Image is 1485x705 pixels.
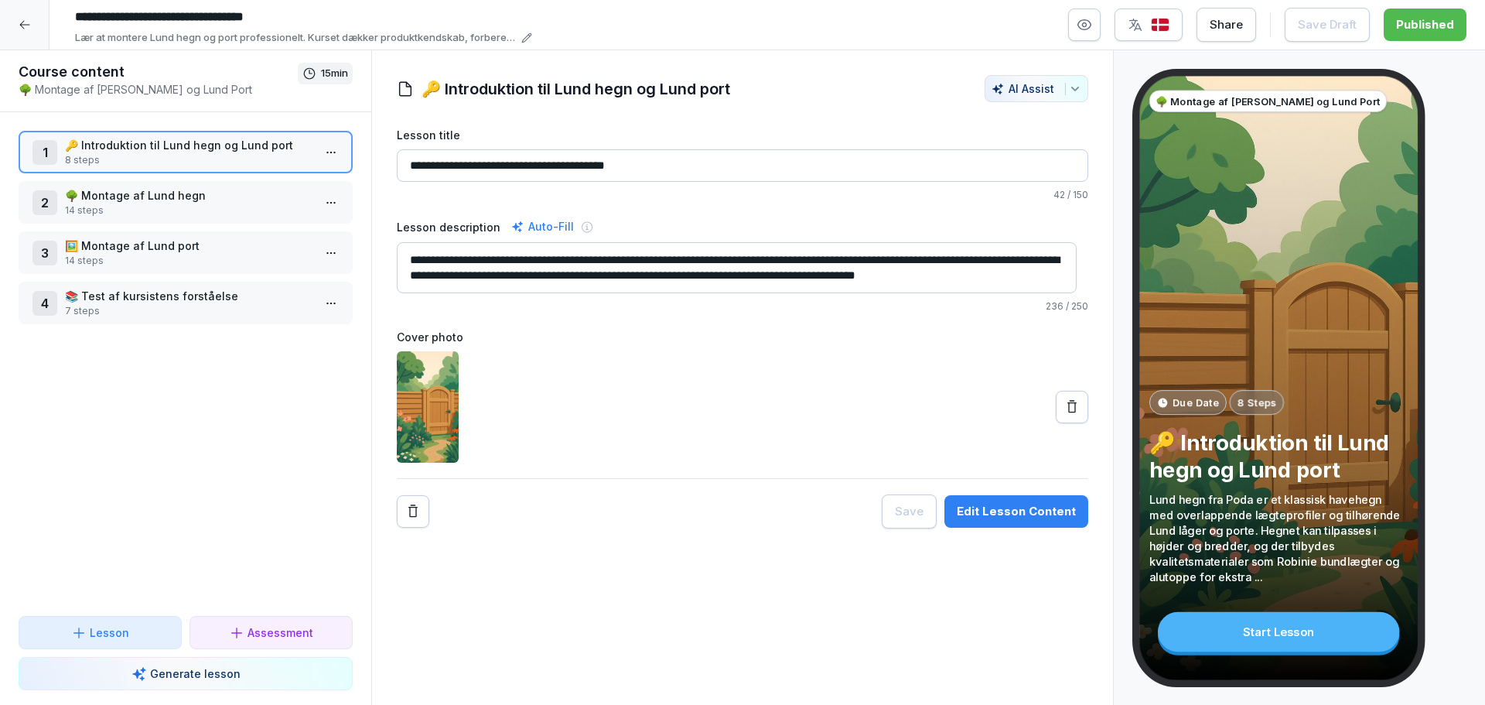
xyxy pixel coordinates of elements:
div: Start Lesson [1158,612,1399,652]
div: Save Draft [1298,16,1357,33]
p: / 250 [397,299,1088,313]
div: Save [895,503,923,520]
button: Assessment [189,616,353,649]
p: 8 steps [65,153,312,167]
div: Auto-Fill [508,217,577,236]
label: Lesson description [397,219,500,235]
p: 14 steps [65,204,312,217]
p: Assessment [247,625,313,641]
p: 🌳 Montage af Lund hegn [65,187,312,204]
p: Lund hegn fra Poda er et klassisk havehegn med overlappende lægteprofiler og tilhørende Lund låge... [1149,491,1408,585]
div: 1 [32,140,57,165]
p: 🔑 Introduktion til Lund hegn og Lund port [1149,429,1408,483]
div: 3🖼️ Montage af Lund port14 steps [19,231,353,274]
div: 3 [32,241,57,265]
p: / 150 [397,188,1088,202]
p: Lesson [90,625,129,641]
p: 15 min [321,66,348,81]
p: Lær at montere Lund hegn og port professionelt. Kurset dækker produktkendskab, forberedelse, mont... [75,30,517,46]
img: oampik0q8063dolkcg998gs2.png [397,351,459,463]
button: Edit Lesson Content [944,495,1088,528]
span: 42 [1053,189,1065,200]
p: 🔑 Introduktion til Lund hegn og Lund port [65,137,312,153]
div: AI Assist [992,82,1081,95]
p: 14 steps [65,254,312,268]
img: dk.svg [1151,18,1169,33]
button: Generate lesson [19,657,353,690]
button: Save Draft [1285,8,1370,42]
div: 2 [32,190,57,215]
p: 🌳 Montage af [PERSON_NAME] og Lund Port [1156,94,1380,108]
p: 📚 Test af kursistens forståelse [65,288,312,304]
p: 8 Steps [1237,395,1276,409]
span: 236 [1046,300,1063,312]
button: Share [1197,8,1256,42]
div: Share [1210,16,1243,33]
div: Published [1396,16,1454,33]
div: 2🌳 Montage af Lund hegn14 steps [19,181,353,224]
p: Due Date [1173,395,1219,409]
p: 7 steps [65,304,312,318]
button: Published [1384,9,1466,41]
p: 🌳 Montage af [PERSON_NAME] og Lund Port [19,81,298,98]
p: Generate lesson [150,666,241,682]
p: 🖼️ Montage af Lund port [65,238,312,254]
button: AI Assist [985,75,1088,102]
div: 4 [32,291,57,316]
h1: 🔑 Introduktion til Lund hegn og Lund port [422,77,730,101]
label: Lesson title [397,127,1088,143]
button: Remove [397,495,429,528]
button: Save [882,495,937,529]
div: 1🔑 Introduktion til Lund hegn og Lund port8 steps [19,131,353,173]
label: Cover photo [397,329,1088,345]
button: Lesson [19,616,182,649]
div: 4📚 Test af kursistens forståelse7 steps [19,282,353,324]
h1: Course content [19,63,298,81]
div: Edit Lesson Content [957,503,1076,520]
